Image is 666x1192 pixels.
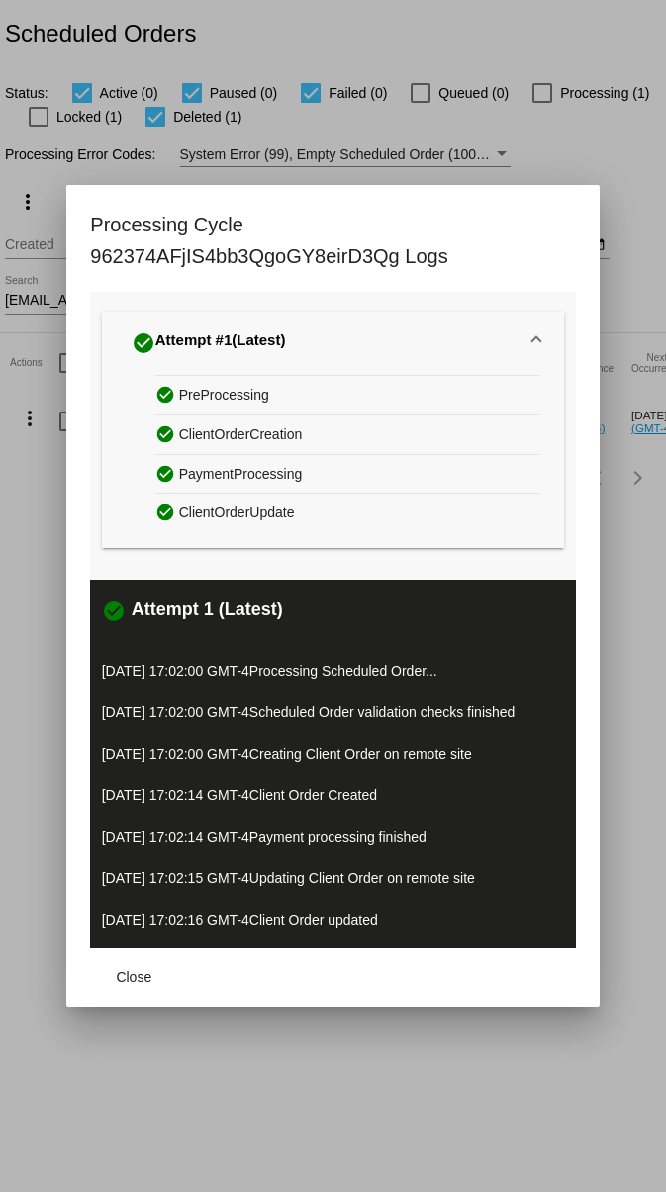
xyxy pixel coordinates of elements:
[179,459,303,490] span: PaymentProcessing
[116,969,151,985] span: Close
[232,331,285,355] span: (Latest)
[249,871,475,886] span: Updating Client Order on remote site
[90,209,556,272] h1: Processing Cycle 962374AFjIS4bb3QgoGY8eirD3Qg Logs
[249,704,516,720] span: Scheduled Order validation checks finished
[102,599,126,623] mat-icon: check_circle
[132,327,286,359] div: Attempt #1
[102,312,565,375] mat-expansion-panel-header: Attempt #1(Latest)
[155,419,179,448] mat-icon: check_circle
[102,740,565,768] p: [DATE] 17:02:00 GMT-4
[132,599,283,623] h3: Attempt 1 (Latest)
[155,459,179,488] mat-icon: check_circle
[102,865,565,892] p: [DATE] 17:02:15 GMT-4
[179,419,303,450] span: ClientOrderCreation
[90,960,177,995] button: Close dialog
[102,823,565,851] p: [DATE] 17:02:14 GMT-4
[249,829,427,845] span: Payment processing finished
[155,498,179,526] mat-icon: check_circle
[102,906,565,934] p: [DATE] 17:02:16 GMT-4
[102,375,565,548] div: Attempt #1(Latest)
[179,498,295,528] span: ClientOrderUpdate
[249,663,437,679] span: Processing Scheduled Order...
[132,331,155,355] mat-icon: check_circle
[249,787,377,803] span: Client Order Created
[102,698,565,726] p: [DATE] 17:02:00 GMT-4
[155,380,179,409] mat-icon: check_circle
[249,746,472,762] span: Creating Client Order on remote site
[102,781,565,809] p: [DATE] 17:02:14 GMT-4
[179,380,269,411] span: PreProcessing
[249,912,378,928] span: Client Order updated
[102,657,565,685] p: [DATE] 17:02:00 GMT-4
